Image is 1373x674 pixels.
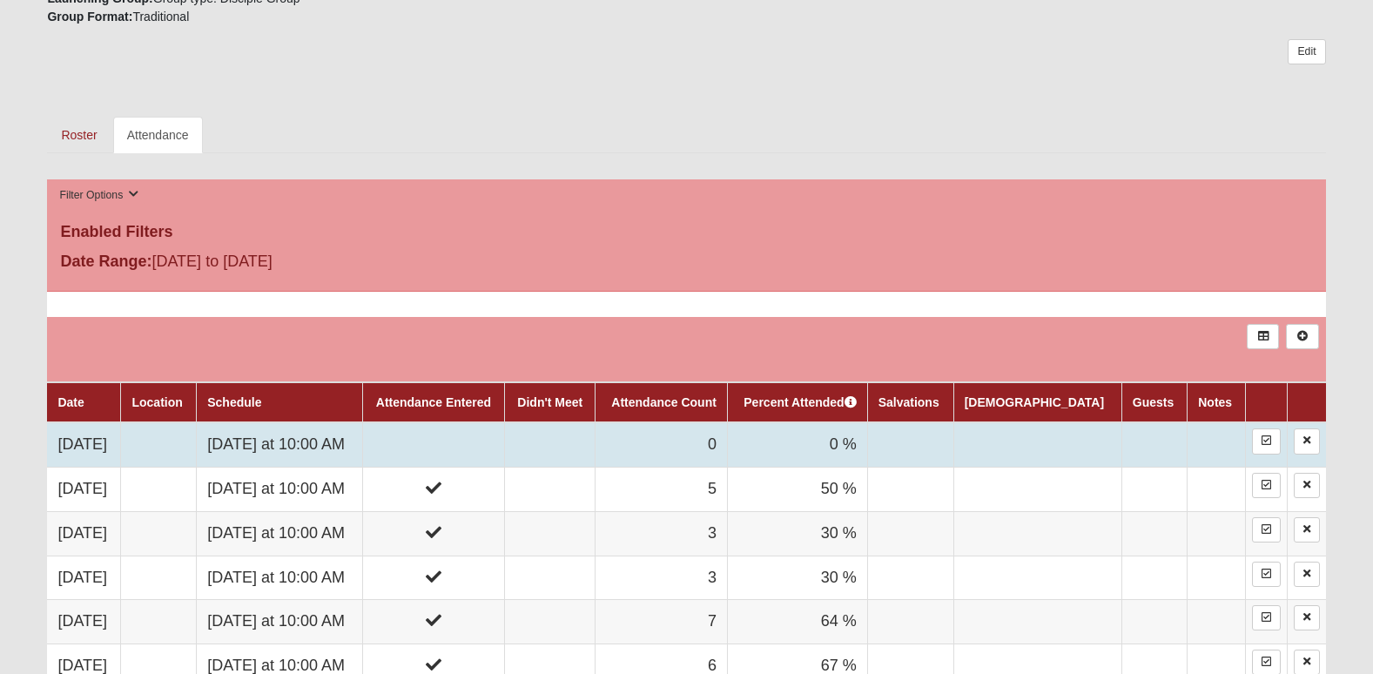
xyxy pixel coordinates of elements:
[207,395,261,409] a: Schedule
[197,468,362,512] td: [DATE] at 10:00 AM
[1286,324,1318,349] a: Alt+N
[197,600,362,644] td: [DATE] at 10:00 AM
[47,117,111,153] a: Roster
[376,395,491,409] a: Attendance Entered
[744,395,856,409] a: Percent Attended
[1252,605,1281,630] a: Enter Attendance
[47,422,121,467] td: [DATE]
[197,422,362,467] td: [DATE] at 10:00 AM
[1294,605,1320,630] a: Delete
[727,556,867,600] td: 30 %
[611,395,717,409] a: Attendance Count
[197,556,362,600] td: [DATE] at 10:00 AM
[54,186,144,205] button: Filter Options
[47,468,121,512] td: [DATE]
[1252,428,1281,454] a: Enter Attendance
[1294,473,1320,498] a: Delete
[1252,473,1281,498] a: Enter Attendance
[1247,324,1279,349] a: Export to Excel
[113,117,203,153] a: Attendance
[47,511,121,556] td: [DATE]
[60,223,1312,242] h4: Enabled Filters
[47,10,132,24] strong: Group Format:
[1294,428,1320,454] a: Delete
[57,395,84,409] a: Date
[47,556,121,600] td: [DATE]
[47,250,473,278] div: [DATE] to [DATE]
[1294,562,1320,587] a: Delete
[596,422,728,467] td: 0
[1252,562,1281,587] a: Enter Attendance
[953,382,1121,422] th: [DEMOGRAPHIC_DATA]
[596,556,728,600] td: 3
[727,511,867,556] td: 30 %
[1294,517,1320,543] a: Delete
[47,600,121,644] td: [DATE]
[60,250,151,273] label: Date Range:
[727,600,867,644] td: 64 %
[1121,382,1187,422] th: Guests
[1252,517,1281,543] a: Enter Attendance
[1288,39,1325,64] a: Edit
[727,468,867,512] td: 50 %
[596,468,728,512] td: 5
[727,422,867,467] td: 0 %
[131,395,182,409] a: Location
[517,395,582,409] a: Didn't Meet
[867,382,953,422] th: Salvations
[197,511,362,556] td: [DATE] at 10:00 AM
[596,600,728,644] td: 7
[596,511,728,556] td: 3
[1198,395,1232,409] a: Notes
